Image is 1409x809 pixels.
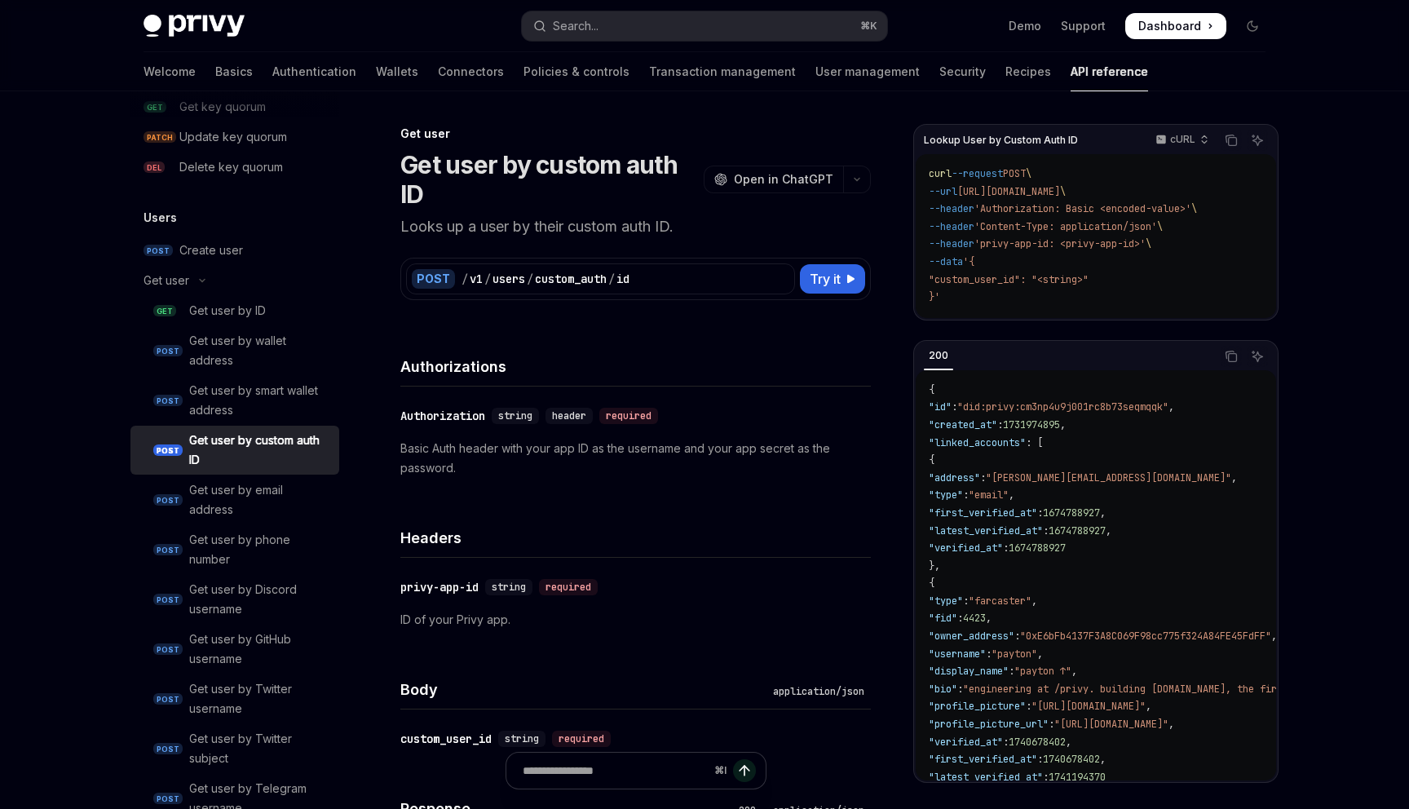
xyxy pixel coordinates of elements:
h4: Body [400,679,766,701]
div: Delete key quorum [179,157,283,177]
a: Authentication [272,52,356,91]
div: Get user by wallet address [189,331,329,370]
div: required [539,579,598,595]
div: Get user by GitHub username [189,630,329,669]
span: "created_at" [929,418,997,431]
button: Copy the contents from the code block [1221,346,1242,367]
button: Copy the contents from the code block [1221,130,1242,151]
span: "verified_at" [929,542,1003,555]
span: \ [1026,167,1031,180]
a: Demo [1009,18,1041,34]
div: custom_auth [535,271,607,287]
div: v1 [470,271,483,287]
h4: Authorizations [400,356,871,378]
div: required [552,731,611,747]
a: Transaction management [649,52,796,91]
span: , [1066,736,1071,749]
span: : [986,648,992,661]
span: PATCH [144,131,176,144]
div: users [492,271,525,287]
span: "linked_accounts" [929,436,1026,449]
div: Get user by phone number [189,530,329,569]
span: , [1037,648,1043,661]
span: 'Content-Type: application/json' [974,220,1157,233]
a: Security [939,52,986,91]
span: \ [1060,185,1066,198]
span: POST [153,743,183,755]
span: , [1100,753,1106,766]
div: Get user by custom auth ID [189,431,329,470]
span: "first_verified_at" [929,506,1037,519]
p: cURL [1170,133,1195,146]
span: : [1043,524,1049,537]
span: "[URL][DOMAIN_NAME]" [1054,718,1168,731]
span: --header [929,202,974,215]
span: Try it [810,269,841,289]
div: Search... [553,16,598,36]
a: Policies & controls [523,52,629,91]
span: : [957,612,963,625]
span: 1731974895 [1003,418,1060,431]
span: 'privy-app-id: <privy-app-id>' [974,237,1146,250]
span: string [492,581,526,594]
a: POSTGet user by wallet address [130,326,339,375]
button: Open in ChatGPT [704,166,843,193]
span: : [957,683,963,696]
a: POSTGet user by phone number [130,525,339,574]
span: { [929,383,934,396]
p: Looks up a user by their custom auth ID. [400,215,871,238]
span: { [929,577,934,590]
button: Try it [800,264,865,294]
div: Get user by email address [189,480,329,519]
button: Ask AI [1247,346,1268,367]
span: "address" [929,471,980,484]
button: Open search [522,11,887,41]
span: : [1049,718,1054,731]
div: / [484,271,491,287]
span: : [963,595,969,608]
a: GETGet user by ID [130,296,339,325]
div: Get user by Twitter username [189,679,329,718]
span: "latest_verified_at" [929,524,1043,537]
a: Wallets [376,52,418,91]
button: Ask AI [1247,130,1268,151]
input: Ask a question... [523,753,708,789]
span: 4423 [963,612,986,625]
p: Basic Auth header with your app ID as the username and your app secret as the password. [400,439,871,478]
div: POST [412,269,455,289]
span: : [1037,753,1043,766]
h1: Get user by custom auth ID [400,150,697,209]
button: Toggle Get user section [130,266,339,295]
div: / [527,271,533,287]
span: string [498,409,532,422]
h4: Headers [400,527,871,549]
a: POSTGet user by Discord username [130,575,339,624]
div: required [599,408,658,424]
span: '{ [963,255,974,268]
span: POST [144,245,173,257]
span: , [1100,506,1106,519]
button: Toggle dark mode [1239,13,1265,39]
span: , [1031,595,1037,608]
span: header [552,409,586,422]
span: "latest_verified_at" [929,771,1043,784]
span: \ [1191,202,1197,215]
span: "verified_at" [929,736,1003,749]
div: Get user by Twitter subject [189,729,329,768]
a: Support [1061,18,1106,34]
span: , [1146,700,1151,713]
p: ID of your Privy app. [400,610,871,630]
span: "[URL][DOMAIN_NAME]" [1031,700,1146,713]
span: POST [1003,167,1026,180]
span: }, [929,559,940,572]
span: "username" [929,648,986,661]
a: POSTCreate user [130,236,339,265]
a: POSTGet user by email address [130,475,339,524]
span: , [986,612,992,625]
a: POSTGet user by Twitter username [130,674,339,723]
span: 1741194370 [1049,771,1106,784]
span: : [1003,542,1009,555]
span: string [505,732,539,745]
img: dark logo [144,15,245,38]
a: POSTGet user by smart wallet address [130,376,339,425]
